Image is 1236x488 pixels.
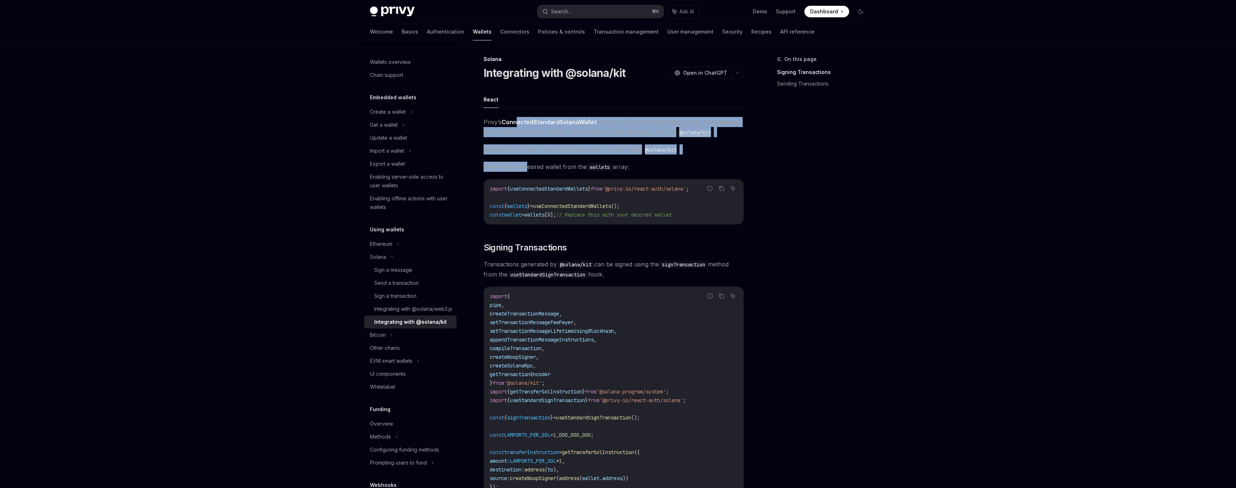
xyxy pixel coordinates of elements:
[542,345,545,352] span: ,
[370,194,452,212] div: Enabling offline actions with user wallets
[484,66,626,79] h1: Integrating with @solana/kit
[490,458,510,464] span: amount:
[484,162,744,172] span: First find your desired wallet from the array:
[364,192,457,214] a: Enabling offline actions with user wallets
[588,186,591,192] span: }
[705,184,715,193] button: Report incorrect code
[559,475,579,482] span: address
[402,23,418,40] a: Basics
[427,23,464,40] a: Authentication
[538,23,585,40] a: Policies & controls
[490,380,493,386] span: }
[504,449,559,456] span: transferInstruction
[370,108,406,116] div: Create a wallet
[652,9,659,14] span: ⌘ K
[597,388,666,395] span: '@solana-program/system'
[547,466,553,473] span: to
[490,302,501,308] span: pipe
[545,466,547,473] span: (
[666,388,669,395] span: ;
[364,276,457,289] a: Send a transaction
[370,93,416,102] h5: Embedded wallets
[507,271,588,279] code: useStandardSignTransaction
[364,417,457,430] a: Overview
[507,203,527,209] span: wallets
[490,319,573,326] span: setTransactionMessageFeePayer
[553,414,556,421] span: =
[556,475,559,482] span: (
[777,78,872,90] a: Sending Transactions
[364,443,457,456] a: Configuring funding methods
[550,414,553,421] span: }
[370,383,395,391] div: Whitelabel
[705,291,715,301] button: Report incorrect code
[490,186,507,192] span: import
[542,380,545,386] span: ;
[490,354,536,360] span: createNoopSigner
[490,293,507,300] span: import
[490,475,510,482] span: source:
[493,380,504,386] span: from
[631,414,640,421] span: ();
[559,458,562,464] span: 1
[370,253,386,261] div: Solana
[559,449,562,456] span: =
[634,449,640,456] span: ({
[530,203,533,209] span: =
[370,23,393,40] a: Welcome
[364,367,457,380] a: UI components
[490,212,504,218] span: const
[364,56,457,69] a: Wallets overview
[370,147,404,155] div: Import a wallet
[585,397,588,404] span: }
[551,7,571,16] div: Search...
[751,23,772,40] a: Recipes
[490,466,524,473] span: destination:
[370,134,407,142] div: Update a wallet
[717,291,726,301] button: Copy the contents from the code block
[370,344,400,352] div: Other chains
[484,56,744,63] div: Solana
[364,157,457,170] a: Export a wallet
[599,397,683,404] span: '@privy-io/react-auth/solana'
[504,212,521,218] span: wallet
[374,305,452,313] div: Integrating with @solana/web3.js
[728,291,738,301] button: Ask AI
[490,203,504,209] span: const
[537,5,664,18] button: Search...⌘K
[777,66,872,78] a: Signing Transactions
[670,67,731,79] button: Open in ChatGPT
[510,458,556,464] span: LAMPORTS_PER_SOL
[623,475,628,482] span: ))
[717,184,726,193] button: Copy the contents from the code block
[364,170,457,192] a: Enabling server-side access to user wallets
[490,328,614,334] span: setTransactionMessageLifetimeUsingBlockhash
[784,55,817,64] span: On this page
[556,414,631,421] span: useStandardSignTransaction
[507,397,510,404] span: {
[490,310,559,317] span: createTransactionMessage
[611,203,620,209] span: ();
[602,475,623,482] span: address
[504,414,507,421] span: {
[533,362,536,369] span: ,
[370,419,393,428] div: Overview
[588,397,599,404] span: from
[370,240,392,248] div: Ethereum
[370,160,405,168] div: Export a wallet
[599,475,602,482] span: .
[587,163,613,171] code: wallets
[370,173,452,190] div: Enabling server-side access to user wallets
[364,341,457,354] a: Other chains
[810,8,838,15] span: Dashboard
[676,128,714,136] a: @solana/kit
[573,319,576,326] span: ,
[527,203,530,209] span: }
[776,8,796,15] a: Support
[683,69,727,77] span: Open in ChatGPT
[370,58,411,66] div: Wallets overview
[524,212,545,218] span: wallets
[364,263,457,276] a: Sign a message
[524,466,545,473] span: address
